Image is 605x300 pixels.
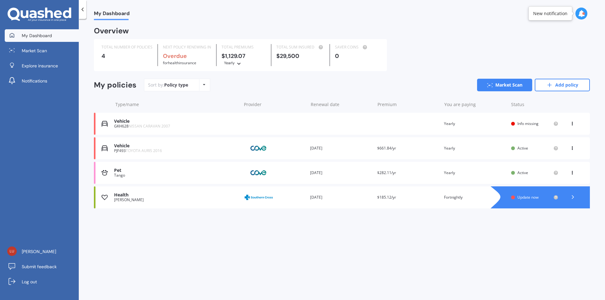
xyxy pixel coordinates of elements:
[335,44,379,50] div: SAVER COINS
[444,145,506,151] div: Yearly
[101,145,108,151] img: Vehicle
[5,44,79,57] a: Market Scan
[517,195,539,200] span: Update now
[22,63,58,69] span: Explore insurance
[101,170,108,176] img: Pet
[101,194,108,201] img: Health
[5,29,79,42] a: My Dashboard
[311,101,372,108] div: Renewal date
[517,121,539,126] span: Info missing
[5,59,79,72] a: Explore insurance
[5,245,79,258] a: [PERSON_NAME]
[114,198,238,202] div: [PERSON_NAME]
[310,194,372,201] div: [DATE]
[243,191,274,203] img: Southern Cross
[444,194,506,201] div: Fortnightly
[533,10,568,17] div: New notification
[94,81,136,90] div: My policies
[101,44,153,50] div: TOTAL NUMBER OF POLICIES
[276,44,325,50] div: TOTAL SUM INSURED
[335,53,379,59] div: 0
[222,53,266,66] div: $1,129.07
[7,246,17,256] img: c439cd3493ace4221629e30771ff2e87
[163,52,187,60] b: Overdue
[94,28,129,34] div: Overview
[22,263,57,270] span: Submit feedback
[243,167,274,179] img: Cove
[164,82,188,88] div: Policy type
[114,143,238,149] div: Vehicle
[163,60,196,65] span: for Health insurance
[101,53,153,59] div: 4
[310,145,372,151] div: [DATE]
[101,121,108,127] img: Vehicle
[114,124,238,128] div: GKH628
[126,148,162,153] span: TOYOTA AURIS 2016
[94,10,130,19] span: My Dashboard
[22,248,56,255] span: [PERSON_NAME]
[517,145,528,151] span: Active
[377,195,396,200] span: $185.12/yr
[444,101,506,108] div: You are paying
[517,170,528,175] span: Active
[310,170,372,176] div: [DATE]
[22,279,37,285] span: Log out
[114,149,238,153] div: PJF493
[114,119,238,124] div: Vehicle
[148,82,188,88] div: Sort by:
[22,78,47,84] span: Notifications
[5,260,79,273] a: Submit feedback
[114,168,238,173] div: Pet
[377,170,396,175] span: $282.11/yr
[129,123,170,129] span: NISSAN CARAVAN 2007
[222,44,266,50] div: TOTAL PREMIUMS
[444,121,506,127] div: Yearly
[244,101,306,108] div: Provider
[114,192,238,198] div: Health
[22,48,47,54] span: Market Scan
[377,145,396,151] span: $661.84/yr
[163,44,211,50] div: NEXT POLICY RENEWING IN
[224,60,235,66] div: Yearly
[477,79,532,91] a: Market Scan
[511,101,558,108] div: Status
[5,75,79,87] a: Notifications
[276,53,325,59] div: $29,500
[243,142,274,154] img: Cove
[444,170,506,176] div: Yearly
[114,173,238,178] div: Tango
[535,79,590,91] a: Add policy
[22,32,52,39] span: My Dashboard
[115,101,239,108] div: Type/name
[5,275,79,288] a: Log out
[377,101,439,108] div: Premium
